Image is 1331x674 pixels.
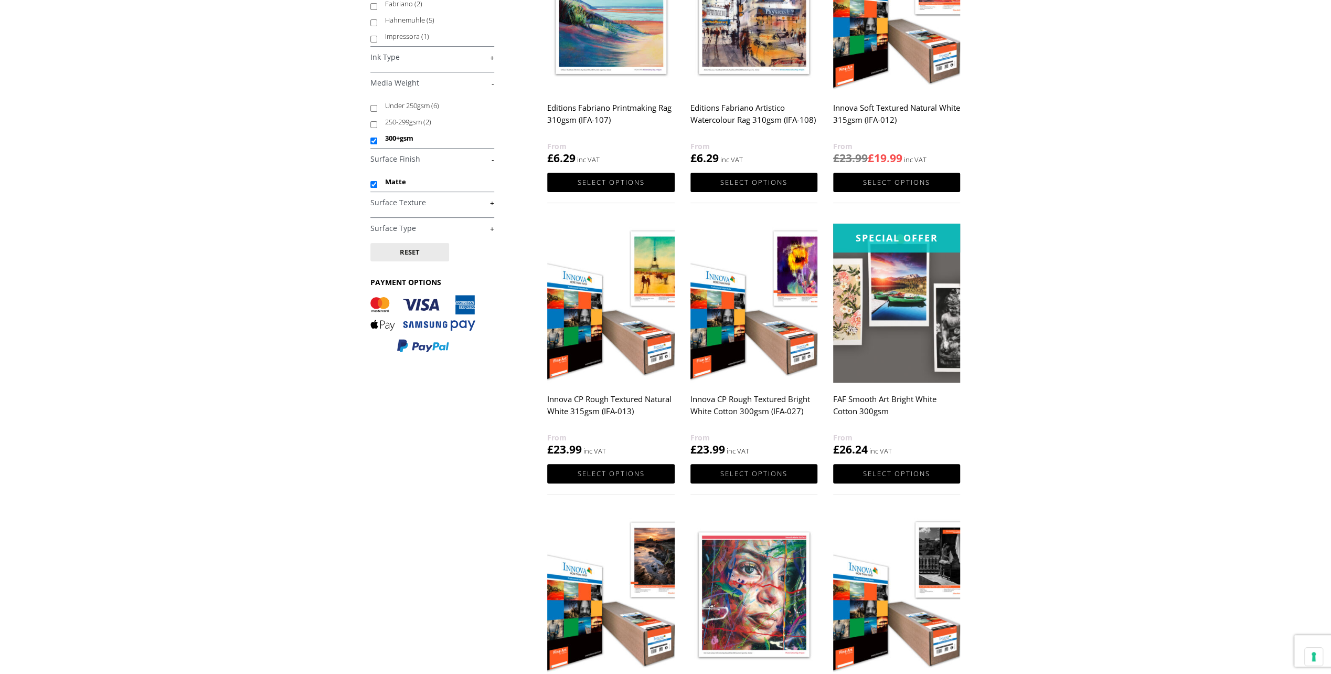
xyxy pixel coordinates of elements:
h2: Innova Soft Textured Natural White 315gsm (IFA-012) [833,98,960,140]
label: 250-299gsm [385,114,484,130]
span: £ [547,442,553,457]
span: (2) [423,117,431,127]
label: 300+gsm [385,130,484,146]
a: Innova CP Rough Textured Natural White 315gsm (IFA-013) £23.99 [547,224,674,457]
span: (1) [421,31,429,41]
div: Special Offer [833,224,960,252]
img: Editions Photo Cotton Rag 315gsm (IFA-011) [690,515,817,674]
label: Hahnemuhle [385,12,484,28]
a: Special OfferFAF Smooth Art Bright White Cotton 300gsm £26.24 [833,224,960,457]
h2: Innova CP Rough Textured Natural White 315gsm (IFA-013) [547,389,674,431]
span: £ [833,442,839,457]
bdi: 6.29 [547,151,576,165]
h2: Innova CP Rough Textured Bright White Cotton 300gsm (IFA-027) [690,389,817,431]
h2: Editions Fabriano Artistico Watercolour Rag 310gsm (IFA-108) [690,98,817,140]
a: Select options for “Innova CP Rough Textured Bright White Cotton 300gsm (IFA-027)” [690,464,817,483]
a: Select options for “FAF Smooth Art Bright White Cotton 300gsm” [833,464,960,483]
img: FAF Smooth Art Bright White Cotton 300gsm [833,224,960,383]
img: PAYMENT OPTIONS [370,295,475,353]
bdi: 23.99 [547,442,582,457]
h2: Editions Fabriano Printmaking Rag 310gsm (IFA-107) [547,98,674,140]
span: £ [547,151,553,165]
span: £ [833,151,839,165]
label: Under 250gsm [385,98,484,114]
h4: Ink Type [370,46,494,67]
button: Reset [370,243,449,261]
a: + [370,52,494,62]
a: - [370,154,494,164]
span: (6) [431,101,439,110]
span: (5) [427,15,434,25]
img: Innova Smooth Cotton High White 315gsm (IFA-014) [833,515,960,674]
img: Innova Soft Textured Bright White Cotton 315gsm (IFA-026) [547,515,674,674]
a: - [370,78,494,88]
bdi: 26.24 [833,442,868,457]
span: £ [868,151,874,165]
bdi: 23.99 [833,151,868,165]
button: Your consent preferences for tracking technologies [1305,648,1323,666]
bdi: 23.99 [690,442,725,457]
a: + [370,224,494,234]
img: Innova CP Rough Textured Natural White 315gsm (IFA-013) [547,224,674,383]
a: Select options for “Editions Fabriano Artistico Watercolour Rag 310gsm (IFA-108)” [690,173,817,192]
h3: PAYMENT OPTIONS [370,277,494,287]
a: Select options for “Innova Soft Textured Natural White 315gsm (IFA-012)” [833,173,960,192]
a: Select options for “Innova CP Rough Textured Natural White 315gsm (IFA-013)” [547,464,674,483]
label: Matte [385,174,484,190]
span: £ [690,442,697,457]
h4: Media Weight [370,72,494,93]
h4: Surface Type [370,217,494,238]
span: £ [690,151,697,165]
bdi: 6.29 [690,151,719,165]
h4: Surface Texture [370,192,494,213]
a: Innova CP Rough Textured Bright White Cotton 300gsm (IFA-027) £23.99 [690,224,817,457]
label: Impressora [385,28,484,45]
a: + [370,198,494,208]
h2: FAF Smooth Art Bright White Cotton 300gsm [833,389,960,431]
bdi: 19.99 [868,151,902,165]
img: Innova CP Rough Textured Bright White Cotton 300gsm (IFA-027) [690,224,817,383]
a: Select options for “Editions Fabriano Printmaking Rag 310gsm (IFA-107)” [547,173,674,192]
h4: Surface Finish [370,148,494,169]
